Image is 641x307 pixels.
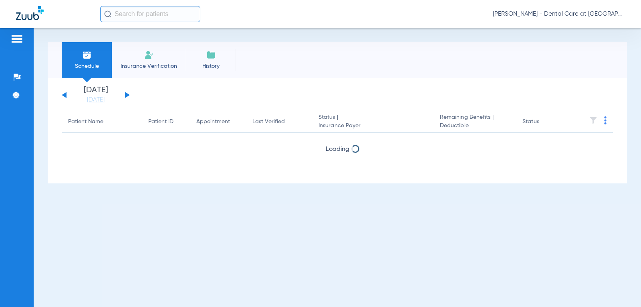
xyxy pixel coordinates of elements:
[100,6,200,22] input: Search for patients
[148,118,173,126] div: Patient ID
[326,146,349,152] span: Loading
[68,118,135,126] div: Patient Name
[196,118,240,126] div: Appointment
[72,86,120,104] li: [DATE]
[516,111,570,133] th: Status
[312,111,433,133] th: Status |
[589,116,597,124] img: filter.svg
[604,116,607,124] img: group-dot-blue.svg
[252,118,306,126] div: Last Verified
[72,96,120,104] a: [DATE]
[68,118,103,126] div: Patient Name
[196,118,230,126] div: Appointment
[144,50,154,60] img: Manual Insurance Verification
[68,62,106,70] span: Schedule
[16,6,44,20] img: Zuub Logo
[433,111,516,133] th: Remaining Benefits |
[104,10,111,18] img: Search Icon
[192,62,230,70] span: History
[493,10,625,18] span: [PERSON_NAME] - Dental Care at [GEOGRAPHIC_DATA]
[252,118,285,126] div: Last Verified
[82,50,92,60] img: Schedule
[206,50,216,60] img: History
[318,122,427,130] span: Insurance Payer
[10,34,23,44] img: hamburger-icon
[148,118,183,126] div: Patient ID
[440,122,510,130] span: Deductible
[118,62,180,70] span: Insurance Verification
